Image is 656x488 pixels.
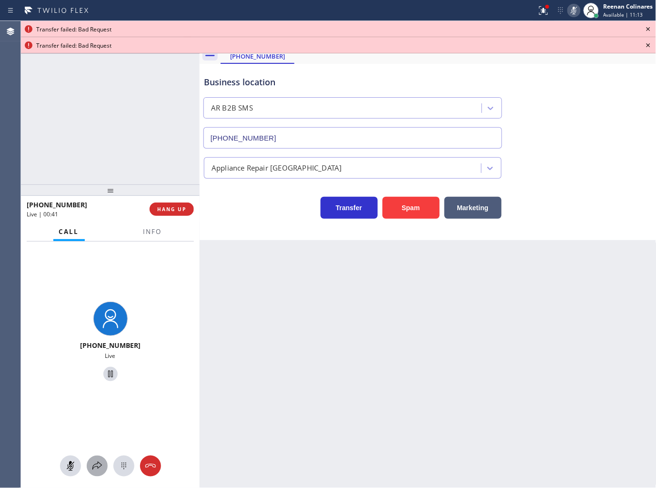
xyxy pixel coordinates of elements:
span: Call [59,227,79,236]
button: Hold Customer [103,367,118,381]
button: Transfer [321,197,378,219]
button: Mute [567,4,581,17]
div: Reenan Colinares [604,2,653,10]
span: Info [143,227,162,236]
span: Available | 11:13 [604,11,643,18]
button: Open dialpad [113,456,134,477]
span: Live | 00:41 [27,210,58,218]
button: Marketing [444,197,502,219]
span: [PHONE_NUMBER] [80,341,141,350]
button: Call [53,223,85,241]
div: Business location [204,76,502,89]
button: Spam [383,197,440,219]
button: Open directory [87,456,108,477]
button: Hang up [140,456,161,477]
button: HANG UP [150,203,194,216]
button: Mute [60,456,81,477]
span: Live [105,352,116,360]
span: [PHONE_NUMBER] [27,200,87,209]
div: AR B2B SMS [211,103,253,114]
button: Info [138,223,168,241]
div: [PHONE_NUMBER] [222,52,293,61]
span: Transfer failed: Bad Request [36,25,111,33]
input: Phone Number [203,127,502,149]
span: Transfer failed: Bad Request [36,41,111,50]
span: HANG UP [157,206,186,213]
div: Appliance Repair [GEOGRAPHIC_DATA] [212,163,342,173]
